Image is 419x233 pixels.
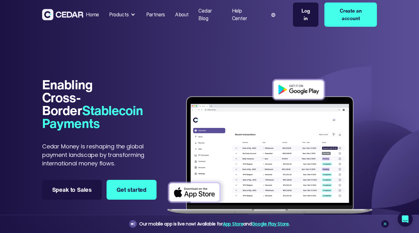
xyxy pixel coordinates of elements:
a: Speak to Sales [42,180,102,200]
div: Partners [146,11,165,19]
a: Partners [144,8,168,22]
div: Products [107,8,139,21]
h1: Enabling Cross-Border [42,78,114,130]
span: Stablecoin Payments [42,101,143,133]
div: About [175,11,189,19]
a: About [173,8,191,22]
div: Help Center [232,7,257,22]
a: Get started [107,180,156,200]
div: Cedar Blog [198,7,222,22]
img: world icon [271,13,275,17]
div: Open Intercom Messenger [398,212,413,227]
a: Home [83,8,102,22]
div: Home [86,11,99,19]
a: Log in [293,3,319,27]
a: Help Center [229,4,260,25]
img: announcement [130,221,135,226]
a: Cedar Blog [196,4,224,25]
a: App Store [223,221,243,227]
a: Google Play Store [252,221,289,227]
div: Our mobile app is live now! Available for and . [139,220,289,228]
p: Cedar Money is reshaping the global payment landscape by transforming international money flows. [42,142,163,168]
a: Create an account [324,3,377,27]
div: Products [109,11,129,19]
div: Log in [299,7,312,22]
